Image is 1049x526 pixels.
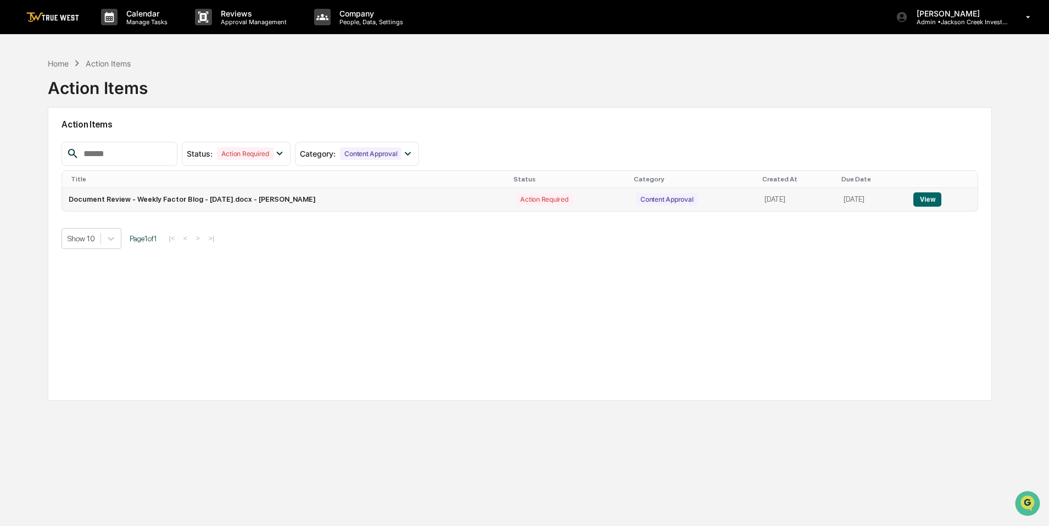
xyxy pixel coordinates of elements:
[340,147,401,160] div: Content Approval
[118,9,173,18] p: Calendar
[48,59,69,68] div: Home
[7,134,75,154] a: 🖐️Preclearance
[22,139,71,150] span: Preclearance
[71,175,505,183] div: Title
[634,175,754,183] div: Category
[205,234,217,243] button: >|
[11,140,20,148] div: 🖐️
[212,9,292,18] p: Reviews
[908,9,1010,18] p: [PERSON_NAME]
[118,18,173,26] p: Manage Tasks
[331,9,409,18] p: Company
[913,192,941,207] button: View
[331,18,409,26] p: People, Data, Settings
[22,159,69,170] span: Data Lookup
[62,188,509,211] td: Document Review - Weekly Factor Blog - [DATE].docx - [PERSON_NAME]
[7,155,74,175] a: 🔎Data Lookup
[26,12,79,23] img: logo
[77,186,133,195] a: Powered byPylon
[300,149,336,158] span: Category :
[913,195,941,203] a: View
[75,134,141,154] a: 🗄️Attestations
[11,84,31,104] img: 1746055101610-c473b297-6a78-478c-a979-82029cc54cd1
[514,175,625,183] div: Status
[37,84,180,95] div: Start new chat
[86,59,131,68] div: Action Items
[180,234,191,243] button: <
[11,160,20,169] div: 🔎
[636,193,698,206] div: Content Approval
[758,188,837,211] td: [DATE]
[841,175,902,183] div: Due Date
[762,175,833,183] div: Created At
[217,147,274,160] div: Action Required
[187,87,200,101] button: Start new chat
[37,95,139,104] div: We're available if you need us!
[516,193,572,206] div: Action Required
[837,188,907,211] td: [DATE]
[212,18,292,26] p: Approval Management
[165,234,178,243] button: |<
[192,234,203,243] button: >
[91,139,136,150] span: Attestations
[130,234,157,243] span: Page 1 of 1
[48,69,148,98] div: Action Items
[109,186,133,195] span: Pylon
[1014,490,1044,519] iframe: Open customer support
[11,23,200,41] p: How can we help?
[908,18,1010,26] p: Admin • Jackson Creek Investment Advisors
[80,140,88,148] div: 🗄️
[62,119,978,130] h2: Action Items
[187,149,213,158] span: Status :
